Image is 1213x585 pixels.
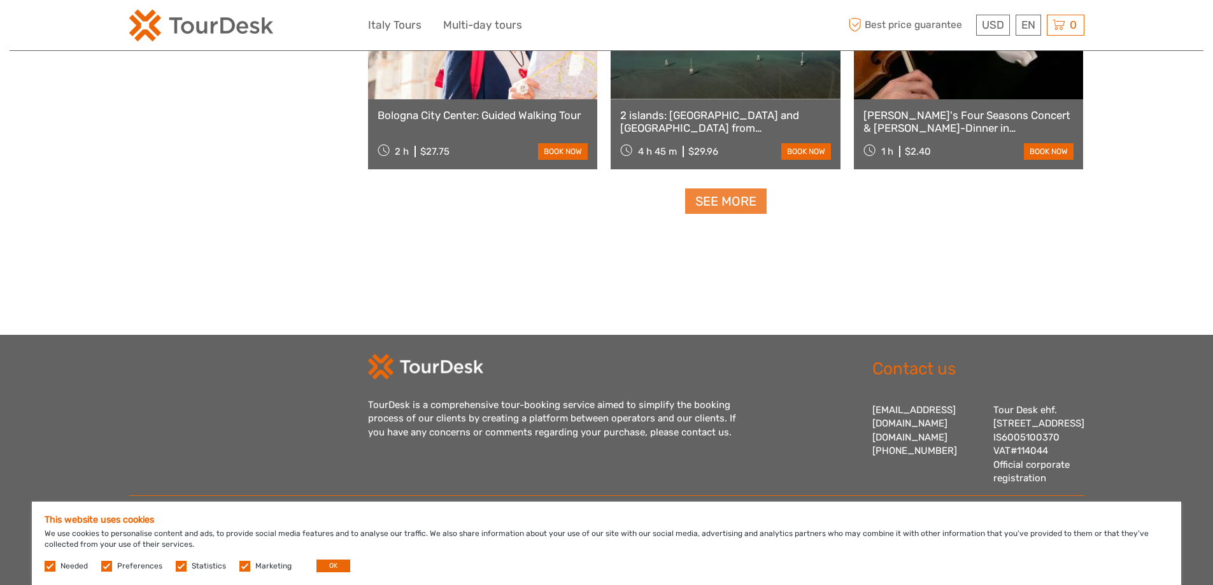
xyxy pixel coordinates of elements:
[781,143,831,160] a: book now
[538,143,588,160] a: book now
[368,398,750,439] div: TourDesk is a comprehensive tour-booking service aimed to simplify the booking process of our cli...
[881,146,893,157] span: 1 h
[368,354,483,379] img: td-logo-white.png
[146,20,162,35] button: Open LiveChat chat widget
[638,146,677,157] span: 4 h 45 m
[846,15,973,36] span: Best price guarantee
[620,109,831,135] a: 2 islands: [GEOGRAPHIC_DATA] and [GEOGRAPHIC_DATA] from [GEOGRAPHIC_DATA]
[1068,18,1079,31] span: 0
[982,18,1004,31] span: USD
[1016,15,1041,36] div: EN
[378,109,588,122] a: Bologna City Center: Guided Walking Tour
[1024,143,1074,160] a: book now
[685,188,767,215] a: See more
[993,459,1070,484] a: Official corporate registration
[863,109,1074,135] a: [PERSON_NAME]'s Four Seasons Concert & [PERSON_NAME]-Dinner in [GEOGRAPHIC_DATA]
[688,146,718,157] div: $29.96
[395,146,409,157] span: 2 h
[872,404,981,486] div: [EMAIL_ADDRESS][DOMAIN_NAME] [PHONE_NUMBER]
[905,146,931,157] div: $2.40
[420,146,450,157] div: $27.75
[45,514,1168,525] h5: This website uses cookies
[60,561,88,572] label: Needed
[368,16,422,34] a: Italy Tours
[872,359,1084,379] h2: Contact us
[192,561,226,572] label: Statistics
[255,561,292,572] label: Marketing
[872,432,947,443] a: [DOMAIN_NAME]
[32,502,1181,585] div: We use cookies to personalise content and ads, to provide social media features and to analyse ou...
[117,561,162,572] label: Preferences
[316,560,350,572] button: OK
[129,10,273,41] img: 2254-3441b4b5-4e5f-4d00-b396-31f1d84a6ebf_logo_small.png
[993,404,1084,486] div: Tour Desk ehf. [STREET_ADDRESS] IS6005100370 VAT#114044
[443,16,522,34] a: Multi-day tours
[18,22,144,32] p: We're away right now. Please check back later!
